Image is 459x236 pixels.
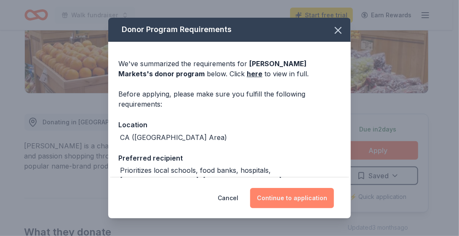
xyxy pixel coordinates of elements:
div: Preferred recipient [118,153,341,164]
div: Prioritizes local schools, food banks, hospitals, [DEMOGRAPHIC_DATA], [DEMOGRAPHIC_DATA], and ani... [120,165,341,196]
div: CA ([GEOGRAPHIC_DATA] Area) [120,132,227,142]
div: We've summarized the requirements for below. Click to view in full. [118,59,341,79]
div: Donor Program Requirements [108,18,351,42]
button: Cancel [218,188,238,208]
button: Continue to application [250,188,334,208]
div: Before applying, please make sure you fulfill the following requirements: [118,89,341,109]
div: Location [118,119,341,130]
a: here [247,69,262,79]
